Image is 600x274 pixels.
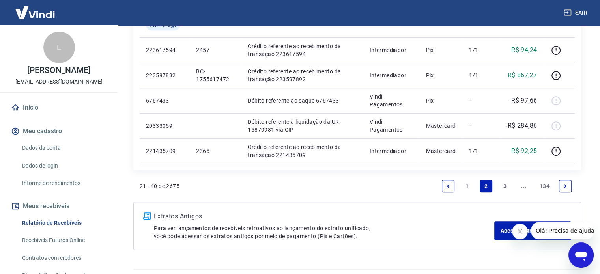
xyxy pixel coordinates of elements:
p: Intermediador [370,46,413,54]
p: BC-1755617472 [196,67,235,83]
p: 221435709 [146,147,183,155]
a: Acesse Extratos Antigos [494,221,571,240]
p: Intermediador [370,147,413,155]
a: Page 3 [499,180,511,192]
p: Extratos Antigos [154,212,494,221]
p: Crédito referente ao recebimento da transação 221435709 [248,143,357,159]
iframe: Mensagem da empresa [531,222,594,239]
ul: Pagination [439,177,575,196]
p: Débito referente à liquidação da UR 15879981 via CIP [248,118,357,134]
p: [EMAIL_ADDRESS][DOMAIN_NAME] [15,78,103,86]
p: Mastercard [426,122,456,130]
a: Previous page [442,180,454,192]
p: Crédito referente ao recebimento da transação 223597892 [248,67,357,83]
p: 21 - 40 de 2675 [140,182,179,190]
button: Sair [562,6,591,20]
p: 1/1 [469,46,492,54]
p: R$ 867,27 [508,71,537,80]
p: 20333059 [146,122,183,130]
p: 6767433 [146,97,183,104]
iframe: Fechar mensagem [512,224,528,239]
a: Page 1 [461,180,473,192]
a: Relatório de Recebíveis [19,215,108,231]
p: Vindi Pagamentos [370,93,413,108]
p: Pix [426,97,456,104]
p: 2365 [196,147,235,155]
iframe: Botão para abrir a janela de mensagens [568,242,594,268]
a: Contratos com credores [19,250,108,266]
p: Débito referente ao saque 6767433 [248,97,357,104]
p: Pix [426,71,456,79]
a: Informe de rendimentos [19,175,108,191]
div: L [43,32,75,63]
a: Início [9,99,108,116]
p: 2457 [196,46,235,54]
p: Vindi Pagamentos [370,118,413,134]
p: Mastercard [426,147,456,155]
a: Dados da conta [19,140,108,156]
a: Jump forward [518,180,530,192]
p: Intermediador [370,71,413,79]
p: -R$ 97,66 [510,96,537,105]
p: Crédito referente ao recebimento da transação 223617594 [248,42,357,58]
a: Dados de login [19,158,108,174]
img: ícone [143,212,151,220]
p: 223617594 [146,46,183,54]
p: 1/1 [469,71,492,79]
img: Vindi [9,0,61,24]
a: Recebíveis Futuros Online [19,232,108,248]
p: -R$ 284,86 [506,121,537,130]
p: Pix [426,46,456,54]
p: [PERSON_NAME] [27,66,90,75]
p: - [469,97,492,104]
p: 1/1 [469,147,492,155]
p: 223597892 [146,71,183,79]
p: - [469,122,492,130]
span: Olá! Precisa de ajuda? [5,6,66,12]
p: Para ver lançamentos de recebíveis retroativos ao lançamento do extrato unificado, você pode aces... [154,224,494,240]
a: Page 134 [536,180,553,192]
a: Page 2 is your current page [480,180,492,192]
p: R$ 94,24 [511,45,537,55]
button: Meu cadastro [9,123,108,140]
a: Next page [559,180,572,192]
button: Meus recebíveis [9,198,108,215]
p: R$ 92,25 [511,146,537,156]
